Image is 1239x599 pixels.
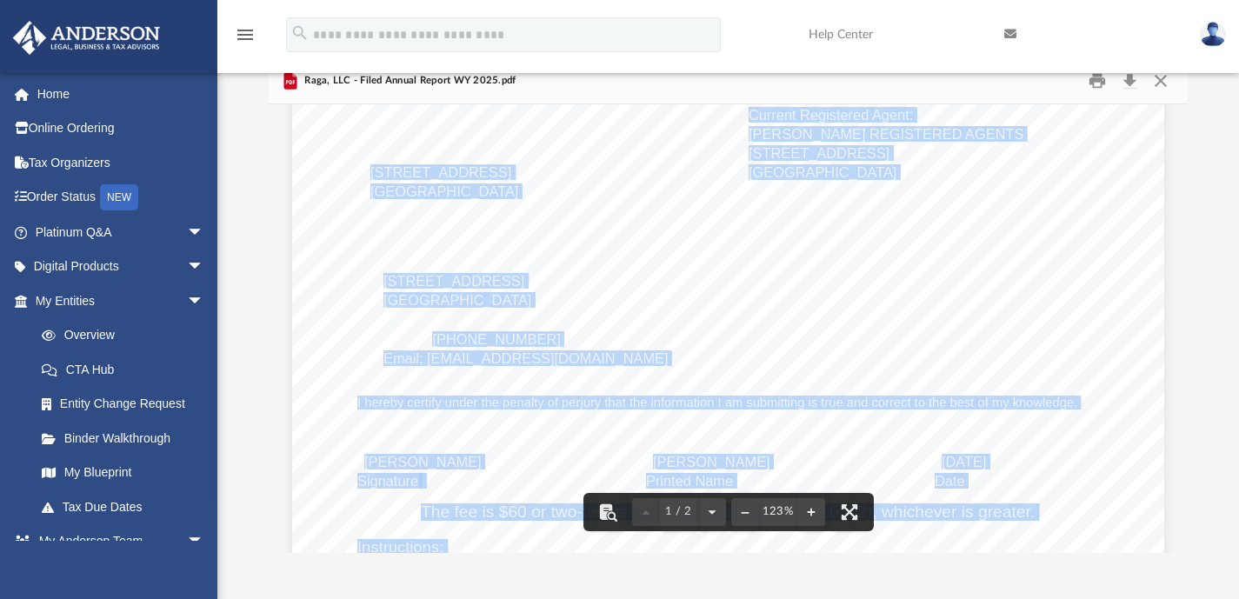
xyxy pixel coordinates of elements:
span: [STREET_ADDRESS] [370,165,511,179]
div: File preview [269,104,1189,553]
button: Enter fullscreen [830,493,869,531]
img: Anderson Advisors Platinum Portal [8,21,165,55]
span: [PERSON_NAME] [364,455,482,469]
a: Online Ordering [12,111,230,146]
span: information and, if it needs to be changed or updated, [749,234,1086,248]
a: Platinum Q&Aarrow_drop_down [12,215,230,250]
a: My Anderson Teamarrow_drop_down [12,524,222,559]
span: Current Registered Agent: [749,108,913,122]
a: Tax Due Dates [24,489,230,524]
span: • Please review the current Registered Agent [749,217,1031,231]
a: Order StatusNEW [12,180,230,216]
button: Toggle findbar [589,493,627,531]
span: 2: Principal Office Address [364,249,569,266]
a: Entity Change Request [24,387,230,422]
span: Raga, LLC [364,108,449,125]
span: [PERSON_NAME] REGISTERED AGENTS [749,127,1023,141]
a: menu [235,33,256,45]
span: [STREET_ADDRESS] [749,146,889,160]
a: Tax Organizers [12,145,230,180]
span: arrow_drop_down [187,215,222,250]
span: Signature [357,474,418,488]
i: menu [235,24,256,45]
span: arrow_drop_down [187,524,222,560]
span: Raga, LLC - Filed Annual Report WY 2025.pdf [301,73,516,89]
div: NEW [100,184,138,210]
div: Preview [269,58,1189,553]
div: Current zoom level [759,506,797,517]
span: Email: [EMAIL_ADDRESS][DOMAIN_NAME] [383,351,669,365]
span: Date [935,474,965,488]
span: [STREET_ADDRESS] [383,274,524,288]
span: arrow_drop_down [187,283,222,319]
span: [DATE] [942,455,987,469]
span: I hereby certify under the penalty of perjury that the information I am submitting is true and co... [357,396,1077,409]
span: arrow_drop_down [187,250,222,285]
a: Overview [24,318,230,353]
a: My Entitiesarrow_drop_down [12,283,230,318]
a: My Blueprint [24,456,222,490]
span: Phone: [PHONE_NUMBER] [383,332,561,346]
button: Next page [698,493,726,531]
a: Binder Walkthrough [24,421,230,456]
a: Home [12,77,230,111]
button: 1 / 2 [660,493,698,531]
span: Instructions: [357,540,443,554]
span: 1: Mailing Address [364,140,509,157]
span: Printed Name [646,474,733,488]
span: 1 / 2 [660,506,698,517]
span: [GEOGRAPHIC_DATA] [383,293,531,307]
span: complete the appropriate form available from the [749,251,1055,265]
span: [GEOGRAPHIC_DATA] [370,184,518,198]
i: search [290,23,310,43]
a: Digital Productsarrow_drop_down [12,250,230,284]
span: [PERSON_NAME] [653,455,770,469]
button: Zoom in [797,493,825,531]
button: Zoom out [731,493,759,531]
button: Close [1145,67,1176,94]
button: Download [1114,67,1145,94]
span: [GEOGRAPHIC_DATA] [749,165,896,179]
a: CTA Hub [24,352,230,387]
span: Secretary of State’s website at [URL][DOMAIN_NAME] [749,269,1095,283]
button: Print [1080,67,1115,94]
div: Document Viewer [269,104,1189,553]
span: The fee is $60 or two-tenths of one mill on the dollar ($.0002), whichever is greater. [421,504,1035,520]
img: User Pic [1200,22,1226,47]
